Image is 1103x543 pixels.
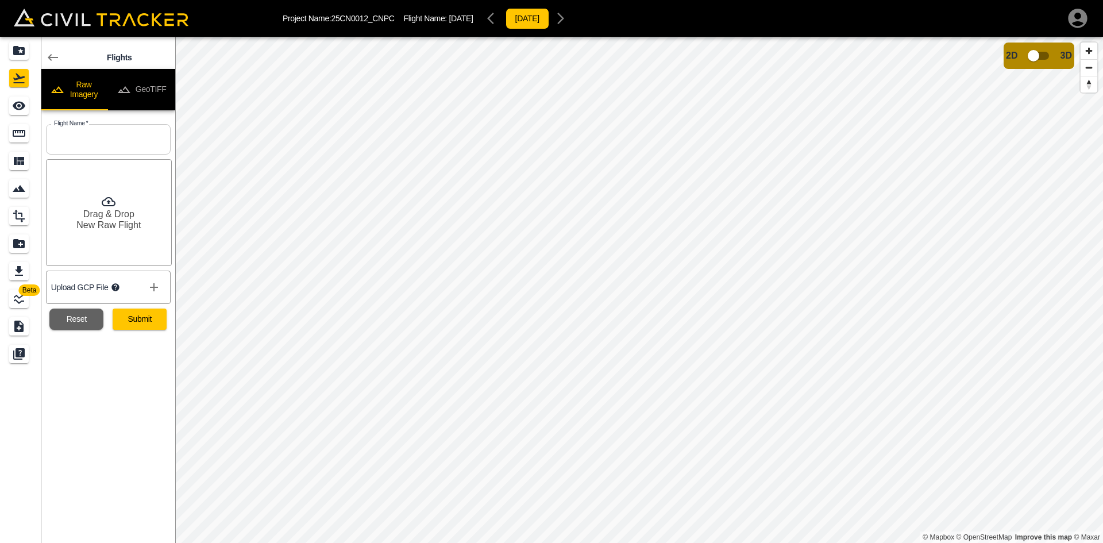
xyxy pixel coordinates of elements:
a: Mapbox [923,533,954,541]
button: [DATE] [506,8,549,29]
button: Zoom in [1081,43,1097,59]
p: Flight Name: [404,14,473,23]
span: 3D [1060,51,1072,61]
p: Project Name: 25CN0012_CNPC [283,14,395,23]
a: OpenStreetMap [957,533,1012,541]
button: Reset bearing to north [1081,76,1097,93]
span: 2D [1006,51,1017,61]
button: Zoom out [1081,59,1097,76]
canvas: Map [175,37,1103,543]
span: [DATE] [449,14,473,23]
a: Maxar [1074,533,1100,541]
a: Map feedback [1015,533,1072,541]
img: Civil Tracker [14,9,188,26]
